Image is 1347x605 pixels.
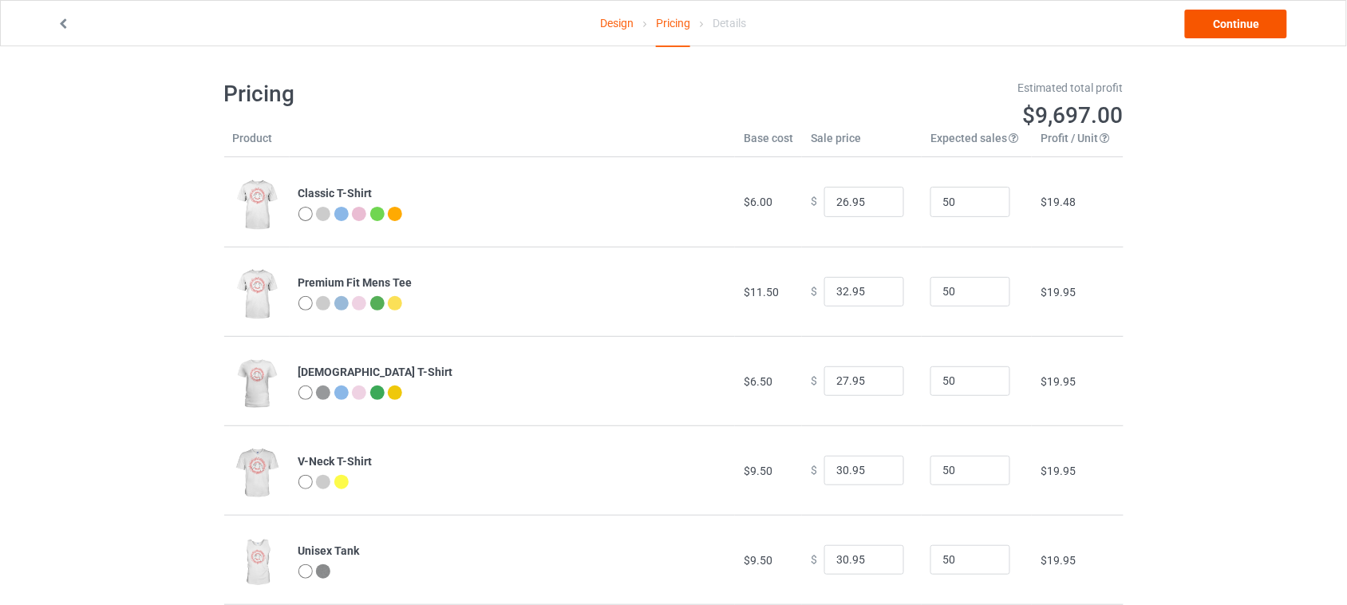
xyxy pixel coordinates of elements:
a: Design [600,1,634,45]
span: $ [811,196,817,208]
span: $ [811,285,817,298]
span: $9.50 [744,554,772,567]
span: $9.50 [744,465,772,477]
th: Sale price [802,130,922,157]
span: $19.95 [1041,286,1076,299]
a: Continue [1185,10,1287,38]
th: Product [224,130,290,157]
div: Details [713,1,747,45]
span: $19.48 [1041,196,1076,208]
span: $ [811,553,817,566]
b: Classic T-Shirt [298,187,373,200]
img: heather_texture.png [316,564,330,579]
div: Pricing [656,1,690,47]
span: $19.95 [1041,554,1076,567]
div: Estimated total profit [685,80,1124,96]
b: Unisex Tank [298,544,360,557]
b: Premium Fit Mens Tee [298,276,413,289]
span: $ [811,374,817,387]
th: Expected sales [922,130,1032,157]
span: $ [811,464,817,476]
h1: Pricing [224,80,663,109]
b: V-Neck T-Shirt [298,455,373,468]
span: $19.95 [1041,465,1076,477]
span: $6.00 [744,196,772,208]
span: $19.95 [1041,375,1076,388]
span: $9,697.00 [1023,102,1124,129]
span: $11.50 [744,286,779,299]
span: $6.50 [744,375,772,388]
th: Base cost [735,130,802,157]
th: Profit / Unit [1032,130,1123,157]
b: [DEMOGRAPHIC_DATA] T-Shirt [298,366,453,378]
